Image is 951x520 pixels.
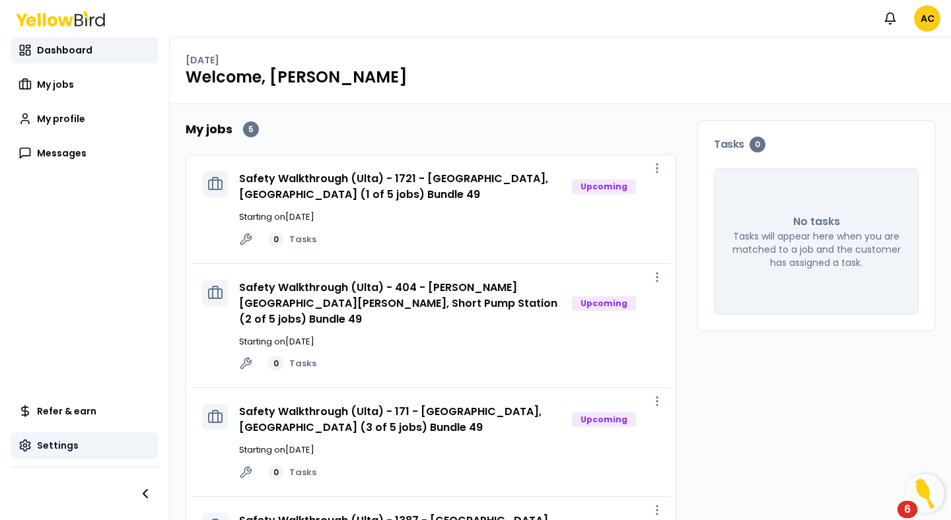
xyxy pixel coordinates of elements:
h1: Welcome, [PERSON_NAME] [186,67,935,88]
div: 0 [268,465,284,480]
a: Settings [11,432,158,459]
span: AC [914,5,940,32]
span: Dashboard [37,44,92,57]
span: My jobs [37,78,74,91]
h3: Tasks [714,137,919,152]
span: Refer & earn [37,405,96,418]
p: Starting on [DATE] [239,211,660,224]
div: 0 [268,232,284,247]
a: Safety Walkthrough (Ulta) - 1721 - [GEOGRAPHIC_DATA], [GEOGRAPHIC_DATA] (1 of 5 jobs) Bundle 49 [239,171,548,202]
p: Tasks will appear here when you are matched to a job and the customer has assigned a task. [730,230,902,269]
div: Upcoming [572,179,636,194]
a: My profile [11,106,158,132]
span: Messages [37,146,87,160]
p: [DATE] [186,53,219,67]
div: 0 [750,137,765,152]
a: Safety Walkthrough (Ulta) - 171 - [GEOGRAPHIC_DATA], [GEOGRAPHIC_DATA] (3 of 5 jobs) Bundle 49 [239,404,542,435]
p: Starting on [DATE] [239,443,660,457]
a: Messages [11,140,158,166]
p: Starting on [DATE] [239,335,660,348]
a: 0Tasks [268,356,316,372]
div: Upcoming [572,296,636,311]
a: 0Tasks [268,465,316,480]
span: My profile [37,112,85,125]
span: Settings [37,439,79,452]
div: Upcoming [572,412,636,427]
a: 0Tasks [268,232,316,247]
a: Safety Walkthrough (Ulta) - 404 - [PERSON_NAME][GEOGRAPHIC_DATA][PERSON_NAME], Short Pump Station... [239,280,557,327]
a: Dashboard [11,37,158,63]
div: 0 [268,356,284,372]
div: 5 [243,121,259,137]
a: My jobs [11,71,158,98]
h2: My jobs [186,120,232,139]
a: Refer & earn [11,398,158,424]
p: No tasks [793,214,840,230]
button: Open Resource Center, 6 new notifications [905,474,944,513]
